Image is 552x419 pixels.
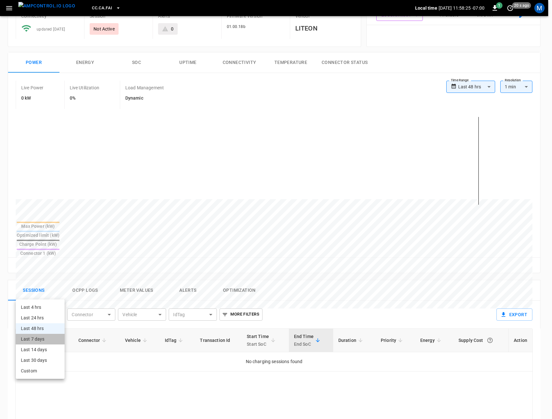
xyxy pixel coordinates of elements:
li: Last 7 days [16,334,65,344]
li: Custom [16,366,65,376]
li: Last 14 days [16,344,65,355]
li: Last 30 days [16,355,65,366]
li: Last 24 hrs [16,313,65,323]
li: Last 48 hrs [16,323,65,334]
li: Last 4 hrs [16,302,65,313]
